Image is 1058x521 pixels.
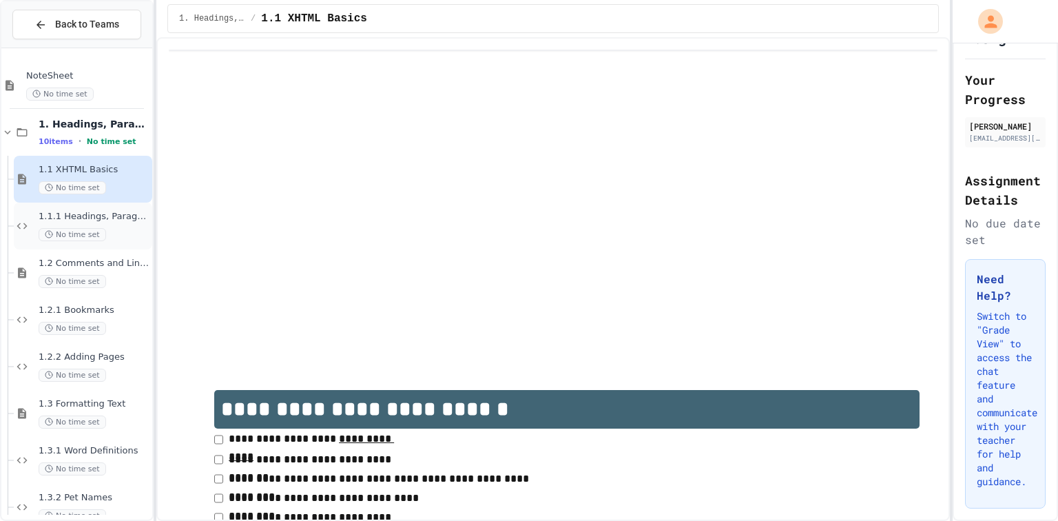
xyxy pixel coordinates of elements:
div: [EMAIL_ADDRESS][DOMAIN_NAME] [969,133,1041,143]
span: No time set [87,137,136,146]
button: Back to Teams [12,10,141,39]
span: No time set [39,275,106,288]
span: No time set [39,228,106,241]
h2: Your Progress [965,70,1046,109]
span: No time set [26,88,94,101]
span: NoteSheet [26,70,149,82]
span: 1.3 Formatting Text [39,398,149,410]
div: My Account [964,6,1006,37]
p: Switch to "Grade View" to access the chat feature and communicate with your teacher for help and ... [977,309,1034,489]
span: • [79,136,81,147]
span: 1.2.1 Bookmarks [39,305,149,316]
span: 1.1 XHTML Basics [39,164,149,176]
span: No time set [39,322,106,335]
span: Back to Teams [55,17,119,32]
span: 1.2.2 Adding Pages [39,351,149,363]
span: No time set [39,181,106,194]
span: 10 items [39,137,73,146]
span: 1.3.1 Word Definitions [39,445,149,457]
span: No time set [39,462,106,476]
span: 1. Headings, Paragraphs, Lists [39,118,149,130]
h2: Assignment Details [965,171,1046,210]
div: No due date set [965,215,1046,248]
span: 1.2 Comments and Links [39,258,149,269]
span: 1. Headings, Paragraphs, Lists [179,13,245,24]
span: 1.3.2 Pet Names [39,492,149,504]
span: / [251,13,256,24]
span: No time set [39,416,106,429]
div: [PERSON_NAME] [969,120,1041,132]
span: 1.1.1 Headings, Paragraphs, and Lists [39,211,149,223]
h3: Need Help? [977,271,1034,304]
span: No time set [39,369,106,382]
span: 1.1 XHTML Basics [261,10,367,27]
